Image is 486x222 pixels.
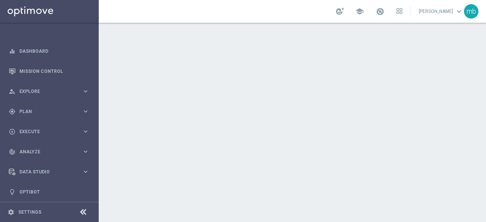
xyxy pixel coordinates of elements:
[9,182,89,202] div: Optibot
[19,61,89,81] a: Mission Control
[9,148,82,155] div: Analyze
[8,68,90,74] button: Mission Control
[8,129,90,135] button: play_circle_outline Execute keyboard_arrow_right
[9,48,16,55] i: equalizer
[8,189,90,195] button: lightbulb Optibot
[19,89,82,94] span: Explore
[8,149,90,155] button: track_changes Analyze keyboard_arrow_right
[8,48,90,54] button: equalizer Dashboard
[9,88,82,95] div: Explore
[82,108,89,115] i: keyboard_arrow_right
[19,129,82,134] span: Execute
[8,88,90,94] button: person_search Explore keyboard_arrow_right
[9,41,89,61] div: Dashboard
[19,182,89,202] a: Optibot
[82,168,89,175] i: keyboard_arrow_right
[418,6,464,17] a: [PERSON_NAME]keyboard_arrow_down
[19,109,82,114] span: Plan
[464,4,478,19] div: mb
[9,148,16,155] i: track_changes
[19,170,82,174] span: Data Studio
[9,61,89,81] div: Mission Control
[9,88,16,95] i: person_search
[455,7,463,16] span: keyboard_arrow_down
[9,108,82,115] div: Plan
[82,88,89,95] i: keyboard_arrow_right
[19,41,89,61] a: Dashboard
[82,148,89,155] i: keyboard_arrow_right
[9,189,16,195] i: lightbulb
[8,169,90,175] button: Data Studio keyboard_arrow_right
[355,7,364,16] span: school
[9,168,82,175] div: Data Studio
[82,128,89,135] i: keyboard_arrow_right
[8,209,14,216] i: settings
[9,128,82,135] div: Execute
[9,128,16,135] i: play_circle_outline
[18,210,41,214] a: Settings
[19,150,82,154] span: Analyze
[8,109,90,115] button: gps_fixed Plan keyboard_arrow_right
[9,108,16,115] i: gps_fixed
